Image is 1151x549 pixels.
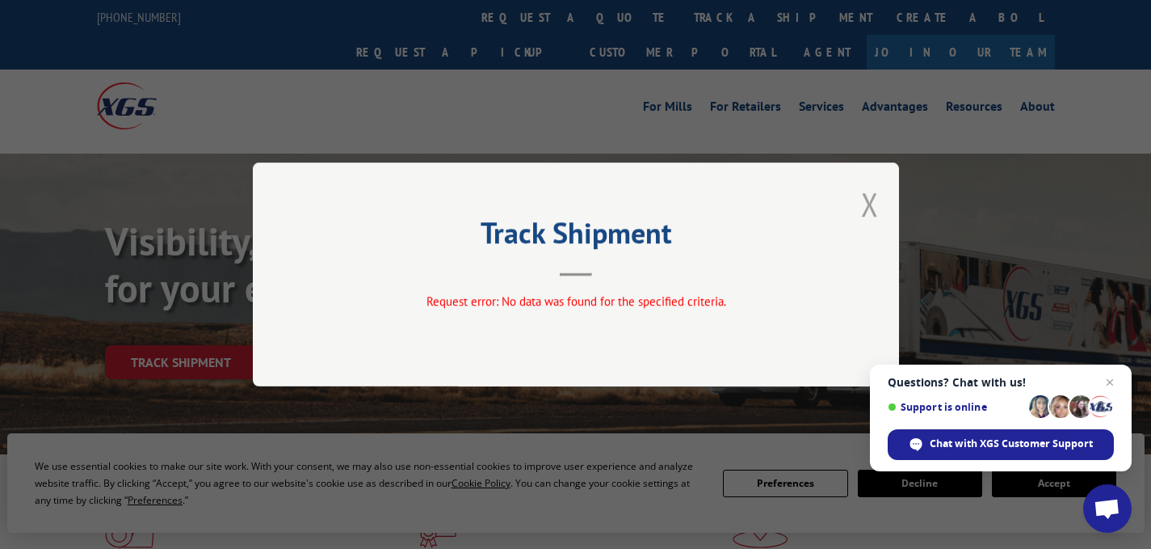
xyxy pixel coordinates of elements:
[888,429,1114,460] div: Chat with XGS Customer Support
[888,376,1114,389] span: Questions? Chat with us!
[426,294,725,309] span: Request error: No data was found for the specified criteria.
[930,437,1093,451] span: Chat with XGS Customer Support
[1100,373,1119,392] span: Close chat
[1083,484,1132,533] div: Open chat
[861,183,879,226] button: Close modal
[334,222,818,252] h2: Track Shipment
[888,401,1023,413] span: Support is online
